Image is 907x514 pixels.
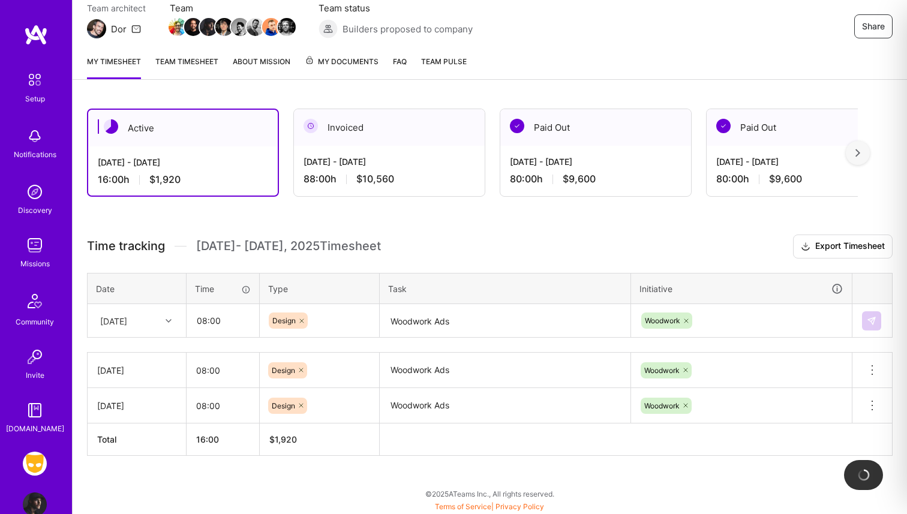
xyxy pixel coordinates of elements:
div: Community [16,315,54,328]
img: Team Member Avatar [200,18,218,36]
div: [DOMAIN_NAME] [6,422,64,435]
th: Total [88,423,187,456]
a: Team Member Avatar [248,17,263,37]
div: Time [195,282,251,295]
img: Team Member Avatar [231,18,249,36]
span: $10,560 [356,173,394,185]
div: Invite [26,369,44,381]
div: 16:00 h [98,173,268,186]
span: Time tracking [87,239,165,254]
button: Share [854,14,893,38]
img: Team Member Avatar [215,18,233,36]
div: [DATE] [97,364,176,377]
img: Team Architect [87,19,106,38]
textarea: Woodwork Ads [381,305,629,337]
div: [DATE] [100,314,127,327]
a: Terms of Service [435,502,491,511]
div: null [862,311,882,330]
img: guide book [23,398,47,422]
textarea: Woodwork Ads [381,389,629,422]
div: Missions [20,257,50,270]
img: teamwork [23,233,47,257]
div: Active [88,110,278,146]
div: Setup [25,92,45,105]
span: $9,600 [563,173,596,185]
span: Design [272,366,295,375]
div: Invoiced [294,109,485,146]
span: Team status [319,2,473,14]
img: right [855,149,860,157]
span: $1,920 [149,173,181,186]
th: Type [260,273,380,304]
input: HH:MM [187,354,259,386]
span: $9,600 [769,173,802,185]
img: setup [22,67,47,92]
div: [DATE] [97,399,176,412]
span: Design [272,401,295,410]
div: Discovery [18,204,52,217]
img: Invoiced [304,119,318,133]
div: [DATE] - [DATE] [716,155,888,168]
div: [DATE] - [DATE] [510,155,681,168]
img: bell [23,124,47,148]
div: Paid Out [707,109,897,146]
a: Team Member Avatar [217,17,232,37]
img: Builders proposed to company [319,19,338,38]
div: Notifications [14,148,56,161]
a: Team Member Avatar [170,17,185,37]
img: logo [24,24,48,46]
span: Woodwork [644,366,680,375]
img: Active [104,119,118,134]
i: icon Download [801,241,810,253]
img: Team Member Avatar [184,18,202,36]
th: Date [88,273,187,304]
span: Team [170,2,295,14]
span: Design [272,316,296,325]
a: Team Member Avatar [201,17,217,37]
a: FAQ [393,55,407,79]
div: © 2025 ATeams Inc., All rights reserved. [72,479,907,509]
th: Task [380,273,631,304]
img: Invite [23,345,47,369]
img: Paid Out [510,119,524,133]
img: Community [20,287,49,315]
a: Team timesheet [155,55,218,79]
span: [DATE] - [DATE] , 2025 Timesheet [196,239,381,254]
span: Woodwork [645,316,680,325]
div: Dor [111,23,127,35]
a: Grindr: Design [20,452,50,476]
input: HH:MM [187,305,259,336]
div: [DATE] - [DATE] [304,155,475,168]
img: Grindr: Design [23,452,47,476]
img: loading [855,467,872,483]
div: Initiative [639,282,843,296]
span: Share [862,20,885,32]
i: icon Chevron [166,318,172,324]
span: Builders proposed to company [343,23,473,35]
a: My timesheet [87,55,141,79]
div: Paid Out [500,109,691,146]
span: $ 1,920 [269,434,297,444]
span: | [435,502,544,511]
a: Privacy Policy [495,502,544,511]
span: My Documents [305,55,379,68]
div: 80:00 h [510,173,681,185]
a: Team Member Avatar [232,17,248,37]
a: Team Member Avatar [185,17,201,37]
input: HH:MM [187,390,259,422]
div: 88:00 h [304,173,475,185]
div: [DATE] - [DATE] [98,156,268,169]
a: Team Member Avatar [279,17,295,37]
img: Submit [867,316,876,326]
img: Paid Out [716,119,731,133]
a: Team Pulse [421,55,467,79]
span: Team Pulse [421,57,467,66]
span: Woodwork [644,401,680,410]
textarea: Woodwork Ads [381,354,629,387]
img: Team Member Avatar [169,18,187,36]
button: Export Timesheet [793,235,893,258]
img: Team Member Avatar [278,18,296,36]
img: Team Member Avatar [262,18,280,36]
img: Team Member Avatar [247,18,265,36]
th: 16:00 [187,423,260,456]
